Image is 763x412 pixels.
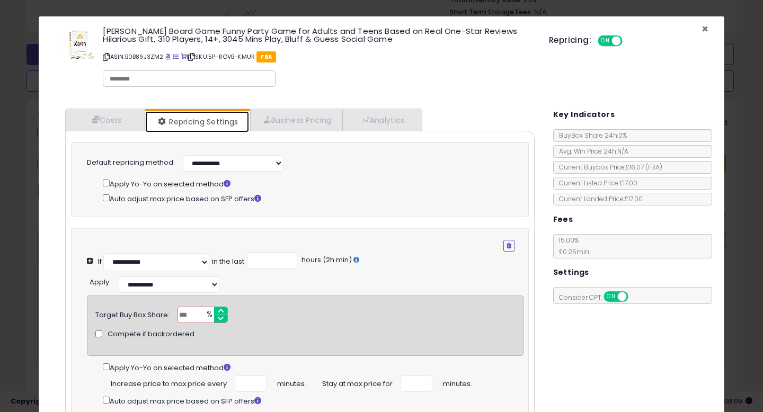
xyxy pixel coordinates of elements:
[108,329,194,339] span: Compete if backordered
[549,36,591,44] h5: Repricing:
[63,27,94,59] img: 41X1iKkb6iL._SL60_.jpg
[300,255,352,265] span: hours (2h min)
[103,48,533,65] p: ASIN: B0B89J3ZM2 | SKU: 5P-ROVB-KMUR
[626,292,643,301] span: OFF
[507,243,511,249] i: Remove Condition
[702,21,708,37] span: ×
[342,109,421,131] a: Analytics
[277,375,306,389] span: minutes.
[103,395,524,407] div: Auto adjust max price based on SFP offers
[645,163,662,172] span: ( FBA )
[145,111,249,132] a: Repricing Settings
[554,293,642,302] span: Consider CPT:
[599,37,612,46] span: ON
[322,375,393,389] span: Stay at max price for
[90,274,111,288] div: :
[554,178,637,187] span: Current Listed Price: £17.00
[554,236,589,256] span: 15.00 %
[173,52,179,61] a: All offer listings
[621,37,638,46] span: OFF
[165,52,171,61] a: BuyBox page
[250,109,343,131] a: Business Pricing
[553,108,615,121] h5: Key Indicators
[66,109,145,131] a: Costs
[553,213,573,226] h5: Fees
[626,163,662,172] span: £16.07
[554,131,627,140] span: BuyBox Share 24h: 0%
[90,277,109,287] span: Apply
[553,266,589,279] h5: Settings
[103,177,514,190] div: Apply Yo-Yo on selected method
[103,192,514,204] div: Auto adjust max price based on SFP offers
[554,163,662,172] span: Current Buybox Price:
[554,194,643,203] span: Current Landed Price: £17.00
[181,52,187,61] a: Your listing only
[554,247,589,256] span: £0.25 min
[200,307,217,323] span: %
[605,292,618,301] span: ON
[103,361,524,373] div: Apply Yo-Yo on selected method
[111,375,227,389] span: Increase price to max price every
[256,51,276,62] span: FBA
[554,147,628,156] span: Avg. Win Price 24h: N/A
[103,27,533,43] h3: [PERSON_NAME] Board Game Funny Party Game for Adults and Teens Based on Real One-Star Reviews Hil...
[212,257,244,267] div: in the last
[87,158,175,168] label: Default repricing method:
[95,307,170,320] div: Target Buy Box Share:
[443,375,472,389] span: minutes.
